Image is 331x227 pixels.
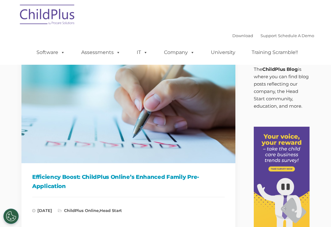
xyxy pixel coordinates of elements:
[21,43,235,163] img: Efficiency Boost: ChildPlus Online's Enhanced Family Pre-Application Process - Streamlining Appli...
[58,208,122,213] span: ,
[3,209,19,224] button: Cookies Settings
[261,33,277,38] a: Support
[205,46,242,59] a: University
[30,46,71,59] a: Software
[100,208,122,213] a: Head Start
[32,172,225,191] h1: Efficiency Boost: ChildPlus Online’s Enhanced Family Pre-Application
[64,208,99,213] a: ChildPlus Online
[262,66,298,72] strong: ChildPlus Blog
[232,33,253,38] a: Download
[158,46,201,59] a: Company
[232,33,314,38] font: |
[32,208,52,213] span: [DATE]
[131,46,154,59] a: IT
[75,46,127,59] a: Assessments
[17,0,78,31] img: ChildPlus by Procare Solutions
[254,66,310,110] p: The is where you can find blog posts reflecting our company, the Head Start community, education,...
[278,33,314,38] a: Schedule A Demo
[245,46,304,59] a: Training Scramble!!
